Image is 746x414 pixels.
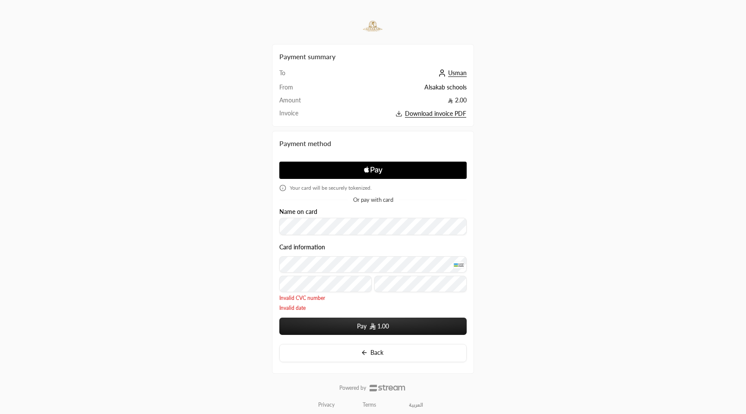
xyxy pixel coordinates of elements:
h2: Payment summary [279,51,467,62]
span: Back [370,349,383,356]
div: Card information [279,244,467,312]
td: Amount [279,96,322,109]
span: Invalid CVC number [279,295,467,302]
input: Expiry date [279,276,372,292]
td: Alsakab schools [322,83,467,96]
div: Name on card [279,208,467,236]
input: CVC [374,276,467,292]
span: Usman [448,69,467,77]
p: Powered by [339,385,366,392]
td: Invoice [279,109,322,119]
input: Credit Card [279,256,467,273]
a: العربية [404,398,428,412]
td: From [279,83,322,96]
td: 2.00 [322,96,467,109]
a: Usman [436,69,467,76]
div: Payment method [279,138,467,149]
button: Back [279,344,467,363]
button: Download invoice PDF [322,109,467,119]
a: Privacy [318,401,335,408]
a: Terms [363,401,376,408]
span: Your card will be securely tokenized. [290,185,372,191]
img: MADA [453,261,464,268]
legend: Card information [279,244,325,251]
img: SAR [370,323,376,330]
span: Or pay with card [353,197,393,203]
span: Download invoice PDF [405,110,466,118]
img: Company Logo [361,14,385,37]
span: 1.00 [377,322,389,331]
span: Invalid date [279,305,467,312]
button: Pay SAR1.00 [279,318,467,335]
label: Name on card [279,208,317,215]
td: To [279,69,322,83]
